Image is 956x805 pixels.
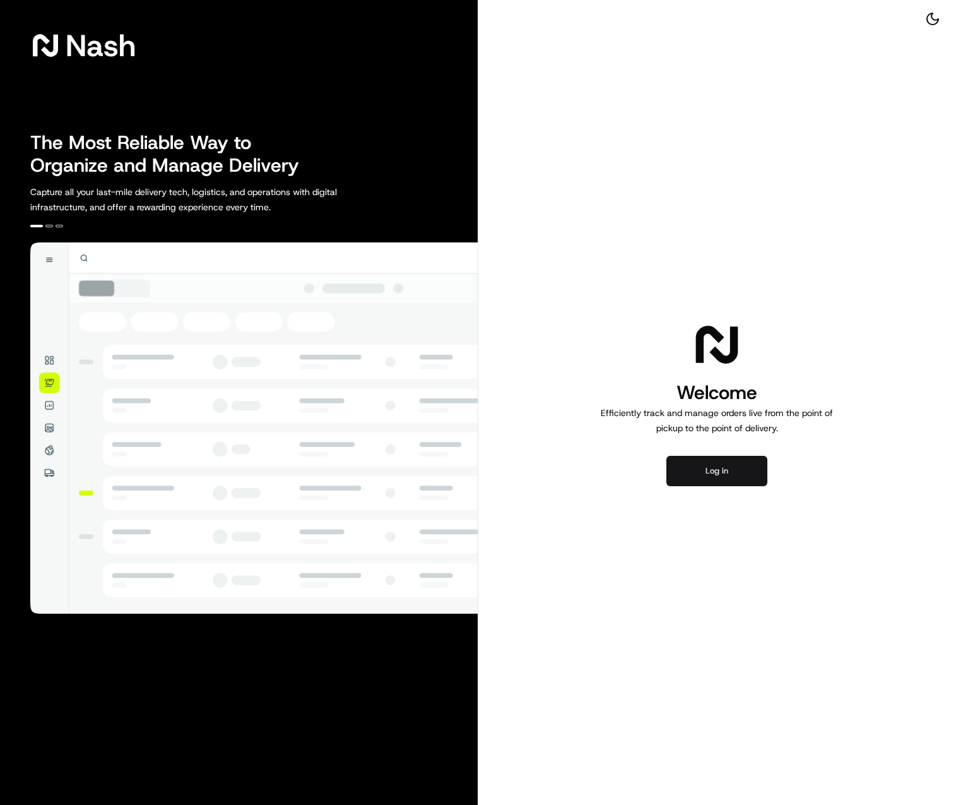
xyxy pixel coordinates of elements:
p: Capture all your last-mile delivery tech, logistics, and operations with digital infrastructure, ... [30,184,394,215]
h1: Welcome [596,380,838,405]
h2: The Most Reliable Way to Organize and Manage Delivery [30,131,313,177]
span: Nash [66,33,136,58]
img: illustration [30,242,478,614]
button: Log in [666,456,767,486]
p: Efficiently track and manage orders live from the point of pickup to the point of delivery. [596,405,838,436]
